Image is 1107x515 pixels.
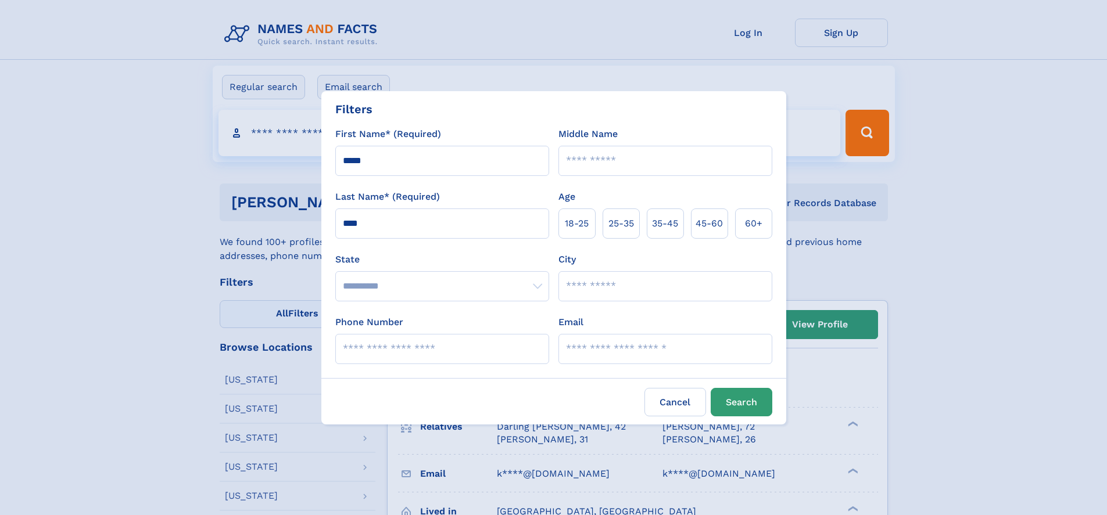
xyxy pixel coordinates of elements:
span: 35‑45 [652,217,678,231]
label: Age [558,190,575,204]
label: Last Name* (Required) [335,190,440,204]
label: Middle Name [558,127,618,141]
span: 45‑60 [696,217,723,231]
div: Filters [335,100,372,118]
label: City [558,253,576,266]
label: Cancel [644,388,706,416]
label: Email [558,315,583,329]
span: 25‑35 [608,217,634,231]
label: First Name* (Required) [335,127,441,141]
label: State [335,253,549,266]
span: 18‑25 [565,217,589,231]
span: 60+ [745,217,762,231]
label: Phone Number [335,315,403,329]
button: Search [711,388,772,416]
